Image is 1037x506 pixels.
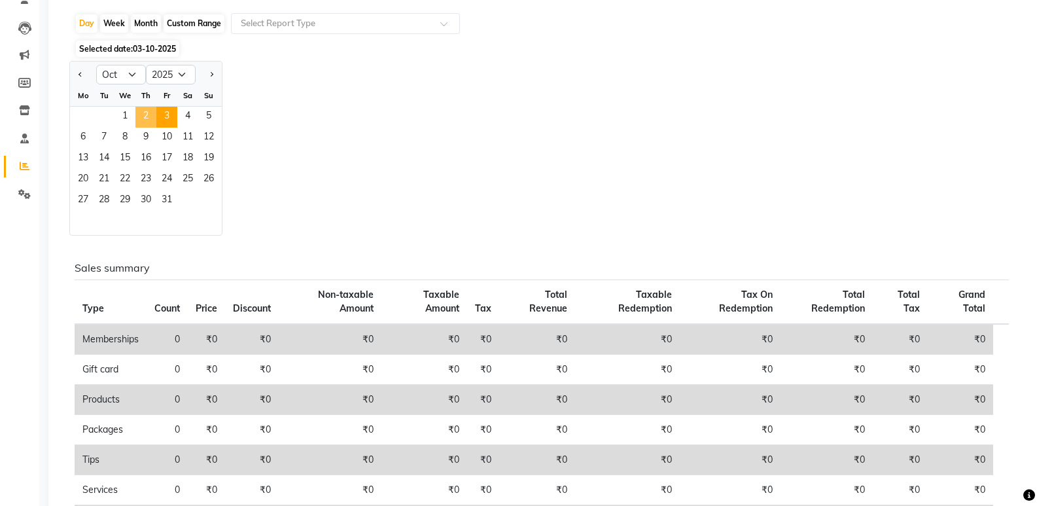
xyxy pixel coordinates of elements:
[177,107,198,128] span: 4
[279,355,381,385] td: ₹0
[575,324,680,355] td: ₹0
[680,415,781,445] td: ₹0
[114,128,135,149] div: Wednesday, October 8, 2025
[467,385,499,415] td: ₹0
[114,128,135,149] span: 8
[188,475,225,505] td: ₹0
[873,415,928,445] td: ₹0
[177,128,198,149] div: Saturday, October 11, 2025
[719,289,773,314] span: Tax On Redemption
[147,475,188,505] td: 0
[381,415,466,445] td: ₹0
[198,107,219,128] span: 5
[135,170,156,190] div: Thursday, October 23, 2025
[188,445,225,475] td: ₹0
[135,107,156,128] span: 2
[198,128,219,149] div: Sunday, October 12, 2025
[177,170,198,190] div: Saturday, October 25, 2025
[177,128,198,149] span: 11
[73,128,94,149] div: Monday, October 6, 2025
[873,324,928,355] td: ₹0
[154,302,180,314] span: Count
[156,170,177,190] div: Friday, October 24, 2025
[499,385,576,415] td: ₹0
[198,170,219,190] div: Sunday, October 26, 2025
[135,149,156,170] div: Thursday, October 16, 2025
[781,385,873,415] td: ₹0
[680,445,781,475] td: ₹0
[156,128,177,149] span: 10
[188,385,225,415] td: ₹0
[147,415,188,445] td: 0
[94,190,114,211] span: 28
[94,85,114,106] div: Tu
[188,415,225,445] td: ₹0
[114,170,135,190] span: 22
[381,475,466,505] td: ₹0
[873,475,928,505] td: ₹0
[198,170,219,190] span: 26
[198,149,219,170] span: 19
[75,64,86,85] button: Previous month
[680,385,781,415] td: ₹0
[381,445,466,475] td: ₹0
[873,445,928,475] td: ₹0
[381,385,466,415] td: ₹0
[680,355,781,385] td: ₹0
[94,149,114,170] span: 14
[196,302,217,314] span: Price
[177,170,198,190] span: 25
[147,355,188,385] td: 0
[164,14,224,33] div: Custom Range
[177,149,198,170] span: 18
[156,107,177,128] span: 3
[156,190,177,211] span: 31
[198,149,219,170] div: Sunday, October 19, 2025
[225,324,279,355] td: ₹0
[279,475,381,505] td: ₹0
[73,128,94,149] span: 6
[928,475,993,505] td: ₹0
[156,128,177,149] div: Friday, October 10, 2025
[499,475,576,505] td: ₹0
[529,289,567,314] span: Total Revenue
[188,324,225,355] td: ₹0
[188,355,225,385] td: ₹0
[94,190,114,211] div: Tuesday, October 28, 2025
[135,170,156,190] span: 23
[156,85,177,106] div: Fr
[94,128,114,149] div: Tuesday, October 7, 2025
[147,324,188,355] td: 0
[873,385,928,415] td: ₹0
[928,355,993,385] td: ₹0
[156,170,177,190] span: 24
[781,445,873,475] td: ₹0
[73,85,94,106] div: Mo
[75,445,147,475] td: Tips
[467,415,499,445] td: ₹0
[928,385,993,415] td: ₹0
[467,475,499,505] td: ₹0
[575,415,680,445] td: ₹0
[76,14,97,33] div: Day
[499,324,576,355] td: ₹0
[618,289,672,314] span: Taxable Redemption
[318,289,374,314] span: Non-taxable Amount
[381,324,466,355] td: ₹0
[225,415,279,445] td: ₹0
[225,355,279,385] td: ₹0
[467,445,499,475] td: ₹0
[575,475,680,505] td: ₹0
[575,355,680,385] td: ₹0
[94,170,114,190] span: 21
[781,324,873,355] td: ₹0
[135,85,156,106] div: Th
[135,107,156,128] div: Thursday, October 2, 2025
[156,149,177,170] span: 17
[423,289,459,314] span: Taxable Amount
[381,355,466,385] td: ₹0
[467,324,499,355] td: ₹0
[198,128,219,149] span: 12
[279,445,381,475] td: ₹0
[499,355,576,385] td: ₹0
